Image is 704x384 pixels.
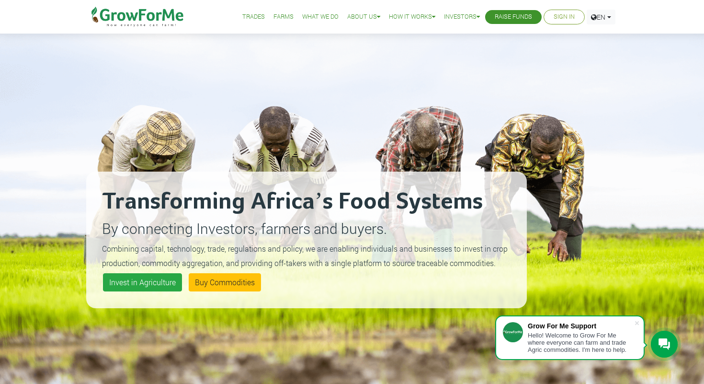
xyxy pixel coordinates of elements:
a: About Us [347,12,380,22]
small: Combining capital, technology, trade, regulations and policy, we are enabling individuals and bus... [102,244,508,268]
a: Sign In [554,12,575,22]
div: Grow For Me Support [528,322,634,330]
p: By connecting Investors, farmers and buyers. [102,218,511,239]
h2: Transforming Africa’s Food Systems [102,187,511,216]
a: What We Do [302,12,339,22]
a: Investors [444,12,480,22]
a: Buy Commodities [189,273,261,291]
a: How it Works [389,12,435,22]
div: Hello! Welcome to Grow For Me where everyone can farm and trade Agric commodities. I'm here to help. [528,332,634,353]
a: Raise Funds [495,12,532,22]
a: Farms [273,12,294,22]
a: Trades [242,12,265,22]
a: Invest in Agriculture [103,273,182,291]
a: EN [587,10,615,24]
